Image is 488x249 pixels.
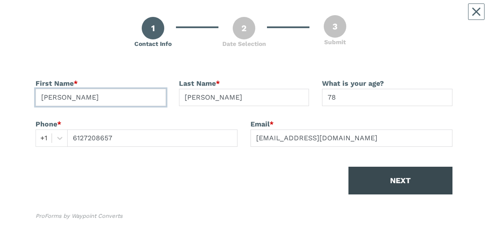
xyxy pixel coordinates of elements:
[142,17,164,39] div: 1
[468,3,485,20] button: Close
[322,79,384,87] span: What is your age?
[251,120,270,128] span: Email
[348,167,452,194] button: NEXT
[134,39,172,49] div: Contact Info
[36,79,74,87] span: First Name
[36,212,123,220] div: ProForms by Waypoint Converts
[324,15,346,38] div: 3
[233,17,255,39] div: 2
[36,120,57,128] span: Phone
[179,79,216,87] span: Last Name
[324,38,346,47] div: Submit
[222,39,266,49] div: Date Selection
